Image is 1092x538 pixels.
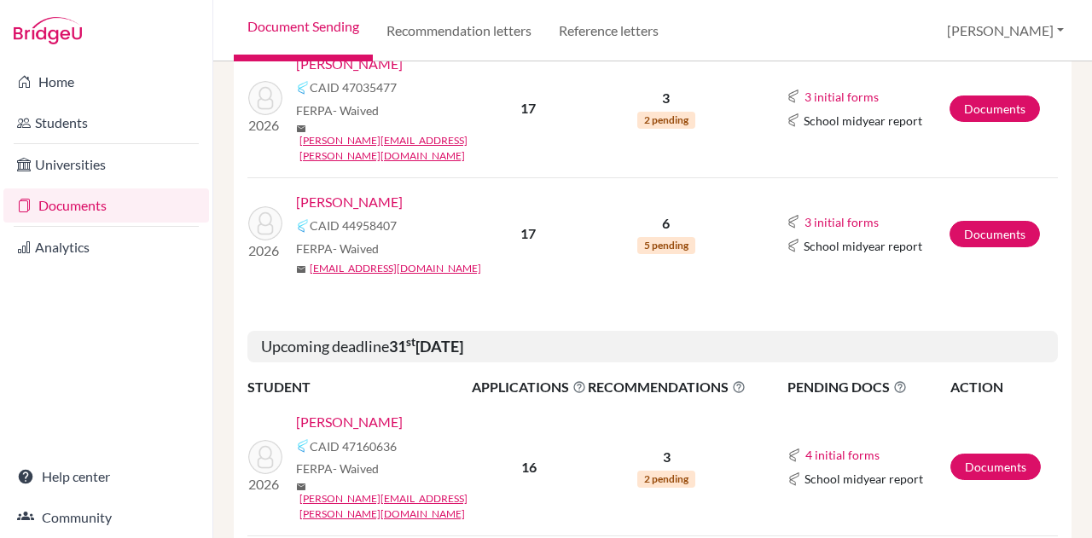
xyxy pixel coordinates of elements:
span: 2 pending [637,471,695,488]
b: 17 [520,100,536,116]
span: - Waived [333,241,379,256]
button: [PERSON_NAME] [939,14,1072,47]
p: 2026 [248,115,282,136]
button: 3 initial forms [804,87,880,107]
a: Documents [3,188,209,223]
b: 16 [521,459,537,475]
img: Common App logo [787,90,800,103]
img: Atzbach, Amelia [248,81,282,115]
span: CAID 47035477 [310,78,397,96]
img: Common App logo [787,448,801,462]
sup: st [406,335,415,349]
a: Students [3,106,209,140]
p: 3 [587,88,745,108]
span: APPLICATIONS [472,377,586,397]
img: Common App logo [787,239,800,252]
img: Common App logo [296,439,310,453]
span: CAID 47160636 [310,437,397,455]
b: 31 [DATE] [389,337,463,356]
a: Documents [950,95,1040,122]
img: Common App logo [787,113,800,127]
span: 2 pending [637,112,695,129]
span: RECOMMENDATIONS [588,377,746,397]
a: Documents [950,221,1040,247]
span: School midyear report [804,112,922,130]
a: Help center [3,460,209,494]
th: STUDENT [247,376,471,398]
span: PENDING DOCS [787,377,949,397]
span: FERPA [296,240,379,257]
a: Home [3,65,209,99]
img: Alwani, Krish [248,440,282,474]
a: [PERSON_NAME] [296,412,403,432]
img: Common App logo [787,472,801,486]
a: Universities [3,148,209,182]
span: - Waived [333,103,379,118]
span: - Waived [333,461,379,476]
a: [PERSON_NAME][EMAIL_ADDRESS][PERSON_NAME][DOMAIN_NAME] [299,491,483,522]
a: [EMAIL_ADDRESS][DOMAIN_NAME] [310,261,481,276]
p: 2026 [248,240,282,261]
p: 6 [587,213,745,234]
a: [PERSON_NAME] [296,192,403,212]
p: 2026 [248,474,282,495]
h5: Upcoming deadline [247,331,1058,363]
img: Bridge-U [14,17,82,44]
span: mail [296,482,306,492]
a: [PERSON_NAME] [296,54,403,74]
a: Community [3,500,209,535]
span: 5 pending [637,237,695,254]
p: 3 [588,447,746,467]
span: CAID 44958407 [310,217,397,234]
span: FERPA [296,460,379,477]
a: Documents [950,454,1041,480]
a: Analytics [3,230,209,264]
img: Common App logo [296,219,310,233]
b: 17 [520,225,536,241]
img: Common App logo [787,215,800,229]
th: ACTION [950,376,1058,398]
img: Common App logo [296,81,310,95]
span: School midyear report [804,237,922,255]
span: mail [296,264,306,275]
button: 3 initial forms [804,212,880,232]
a: [PERSON_NAME][EMAIL_ADDRESS][PERSON_NAME][DOMAIN_NAME] [299,133,482,164]
img: Varde, Athena [248,206,282,240]
button: 4 initial forms [804,445,880,465]
span: School midyear report [804,470,923,488]
span: mail [296,124,306,134]
span: FERPA [296,101,379,119]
